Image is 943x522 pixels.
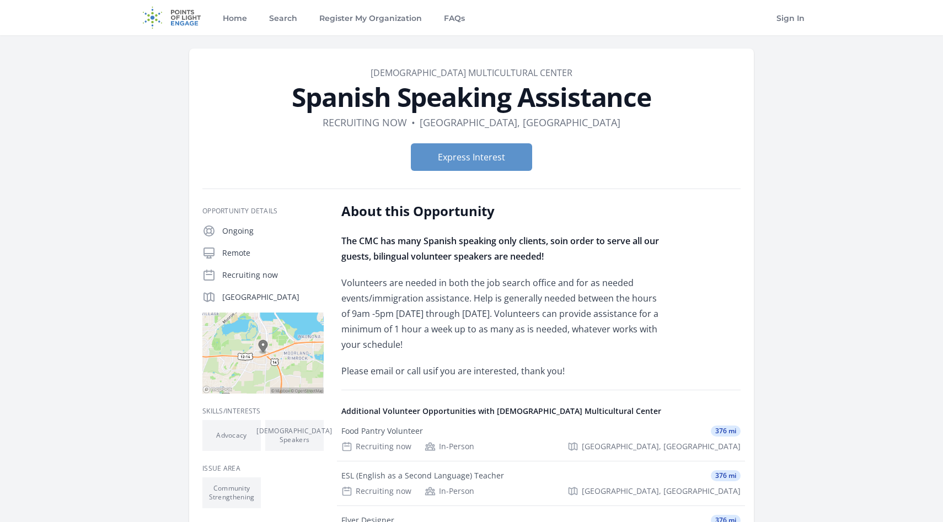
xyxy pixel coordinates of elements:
[265,420,324,451] li: [DEMOGRAPHIC_DATA] Speakers
[222,270,324,281] p: Recruiting now
[425,486,474,497] div: In-Person
[222,292,324,303] p: [GEOGRAPHIC_DATA]
[202,84,741,110] h1: Spanish Speaking Assistance
[341,275,664,352] p: Volunteers are needed in both the job search office and for as needed events/immigration assistan...
[337,461,745,505] a: ESL (English as a Second Language) Teacher 376 mi Recruiting now In-Person [GEOGRAPHIC_DATA], [GE...
[711,470,741,481] span: 376 mi
[222,225,324,236] p: Ongoing
[202,313,324,394] img: Map
[341,235,659,262] strong: The CMC has many Spanish speaking only clients, soin order to serve all our guests, bilingual vol...
[341,441,411,452] div: Recruiting now
[341,426,423,437] div: Food Pantry Volunteer
[202,477,261,508] li: Community Strengthening
[420,115,620,130] dd: [GEOGRAPHIC_DATA], [GEOGRAPHIC_DATA]
[425,441,474,452] div: In-Person
[411,143,532,171] button: Express Interest
[337,417,745,461] a: Food Pantry Volunteer 376 mi Recruiting now In-Person [GEOGRAPHIC_DATA], [GEOGRAPHIC_DATA]
[582,486,741,497] span: [GEOGRAPHIC_DATA], [GEOGRAPHIC_DATA]
[323,115,407,130] dd: Recruiting now
[371,67,572,79] a: [DEMOGRAPHIC_DATA] Multicultural Center
[341,202,664,220] h2: About this Opportunity
[202,207,324,216] h3: Opportunity Details
[411,115,415,130] div: •
[341,363,664,379] p: Please email or call usif you are interested, thank you!
[582,441,741,452] span: [GEOGRAPHIC_DATA], [GEOGRAPHIC_DATA]
[202,420,261,451] li: Advocacy
[341,406,741,417] h4: Additional Volunteer Opportunities with [DEMOGRAPHIC_DATA] Multicultural Center
[341,470,504,481] div: ESL (English as a Second Language) Teacher
[222,247,324,259] p: Remote
[341,486,411,497] div: Recruiting now
[711,426,741,437] span: 376 mi
[202,464,324,473] h3: Issue area
[202,407,324,416] h3: Skills/Interests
